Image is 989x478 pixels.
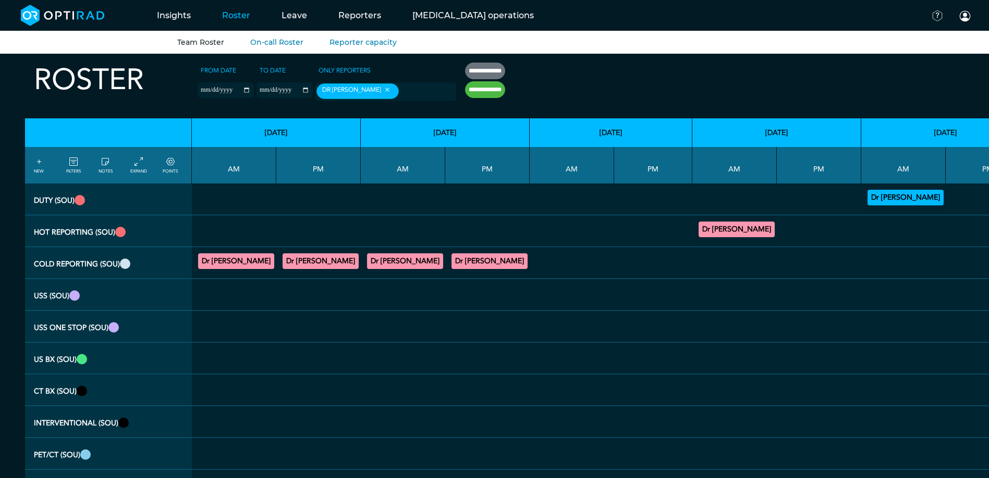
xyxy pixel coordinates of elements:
div: Vetting (30 PF Points) 09:00 - 13:00 [868,190,944,205]
div: MRI Trauma & Urgent/CT Trauma & Urgent 09:00 - 13:00 [699,222,775,237]
summary: Dr [PERSON_NAME] [453,255,526,267]
div: General MRI 13:30 - 17:30 [283,253,359,269]
button: Remove item: '10ffcc52-1635-4e89-bed9-09cc36d0d394' [381,86,393,93]
img: brand-opti-rad-logos-blue-and-white-d2f68631ba2948856bd03f2d395fb146ddc8fb01b4b6e9315ea85fa773367... [21,5,105,26]
th: AM [192,147,276,183]
label: To date [257,63,289,78]
summary: Dr [PERSON_NAME] [200,255,273,267]
a: FILTERS [66,156,81,175]
th: PM [276,147,361,183]
th: US Bx (SOU) [25,342,192,374]
a: Team Roster [177,38,224,47]
th: Duty (SOU) [25,183,192,215]
summary: Dr [PERSON_NAME] [284,255,357,267]
th: [DATE] [192,118,361,147]
a: On-call Roster [250,38,303,47]
th: AM [861,147,946,183]
th: USS One Stop (SOU) [25,311,192,342]
th: CT Bx (SOU) [25,374,192,406]
th: AM [530,147,614,183]
h2: Roster [34,63,144,97]
th: PET/CT (SOU) [25,438,192,470]
input: null [401,87,453,96]
th: [DATE] [530,118,692,147]
th: PM [614,147,692,183]
summary: Dr [PERSON_NAME] [369,255,442,267]
a: show/hide notes [99,156,113,175]
summary: Dr [PERSON_NAME] [700,223,773,236]
label: Only Reporters [315,63,374,78]
th: PM [777,147,861,183]
a: NEW [34,156,44,175]
a: collapse/expand expected points [163,156,178,175]
div: General MRI 09:00 - 12:30 [367,253,443,269]
th: [DATE] [361,118,530,147]
label: From date [198,63,239,78]
th: AM [361,147,445,183]
div: Dr [PERSON_NAME] [316,83,399,99]
th: Interventional (SOU) [25,406,192,438]
div: General MRI 14:30 - 17:00 [451,253,528,269]
th: Cold Reporting (SOU) [25,247,192,279]
th: [DATE] [692,118,861,147]
summary: Dr [PERSON_NAME] [869,191,942,204]
th: Hot Reporting (SOU) [25,215,192,247]
a: Reporter capacity [329,38,397,47]
a: collapse/expand entries [130,156,147,175]
th: USS (SOU) [25,279,192,311]
th: PM [445,147,530,183]
div: General CT 11:30 - 13:30 [198,253,274,269]
th: AM [692,147,777,183]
